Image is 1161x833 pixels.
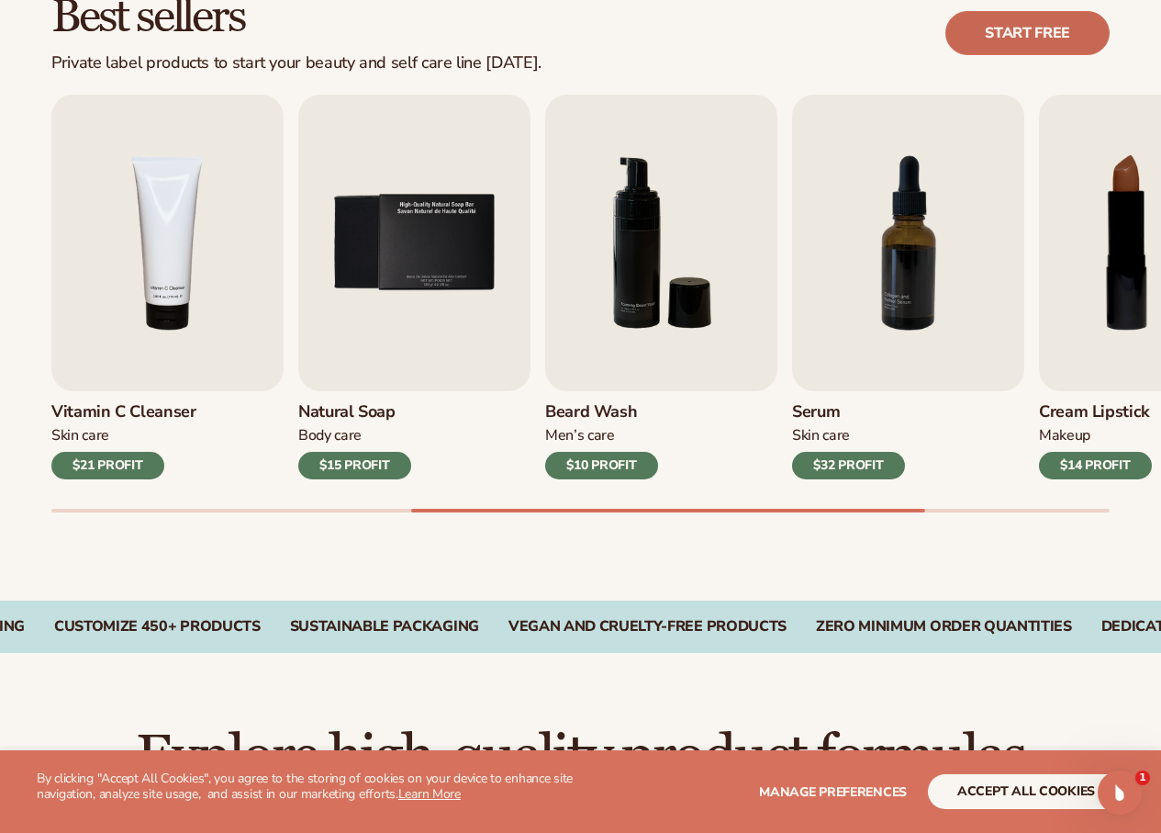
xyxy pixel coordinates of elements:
[51,53,541,73] div: Private label products to start your beauty and self care line [DATE].
[51,452,164,479] div: $21 PROFIT
[1135,771,1150,785] span: 1
[928,774,1124,809] button: accept all cookies
[759,774,907,809] button: Manage preferences
[1039,426,1152,445] div: Makeup
[1039,402,1152,422] h3: Cream Lipstick
[54,618,261,636] div: CUSTOMIZE 450+ PRODUCTS
[398,785,461,803] a: Learn More
[298,426,411,445] div: Body Care
[945,11,1110,55] a: Start free
[792,426,905,445] div: Skin Care
[508,618,787,636] div: VEGAN AND CRUELTY-FREE PRODUCTS
[759,783,907,801] span: Manage preferences
[37,771,581,803] p: By clicking "Accept All Cookies", you agree to the storing of cookies on your device to enhance s...
[290,618,479,636] div: SUSTAINABLE PACKAGING
[298,95,530,479] a: 5 / 9
[51,95,284,479] a: 4 / 9
[545,452,658,479] div: $10 PROFIT
[792,452,905,479] div: $32 PROFIT
[792,402,905,422] h3: Serum
[51,726,1110,788] h2: Explore high-quality product formulas
[545,402,658,422] h3: Beard Wash
[298,452,411,479] div: $15 PROFIT
[51,402,196,422] h3: Vitamin C Cleanser
[792,95,1024,479] a: 7 / 9
[51,426,196,445] div: Skin Care
[545,95,777,479] a: 6 / 9
[816,618,1072,636] div: ZERO MINIMUM ORDER QUANTITIES
[1098,771,1142,815] iframe: Intercom live chat
[298,402,411,422] h3: Natural Soap
[545,426,658,445] div: Men’s Care
[1039,452,1152,479] div: $14 PROFIT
